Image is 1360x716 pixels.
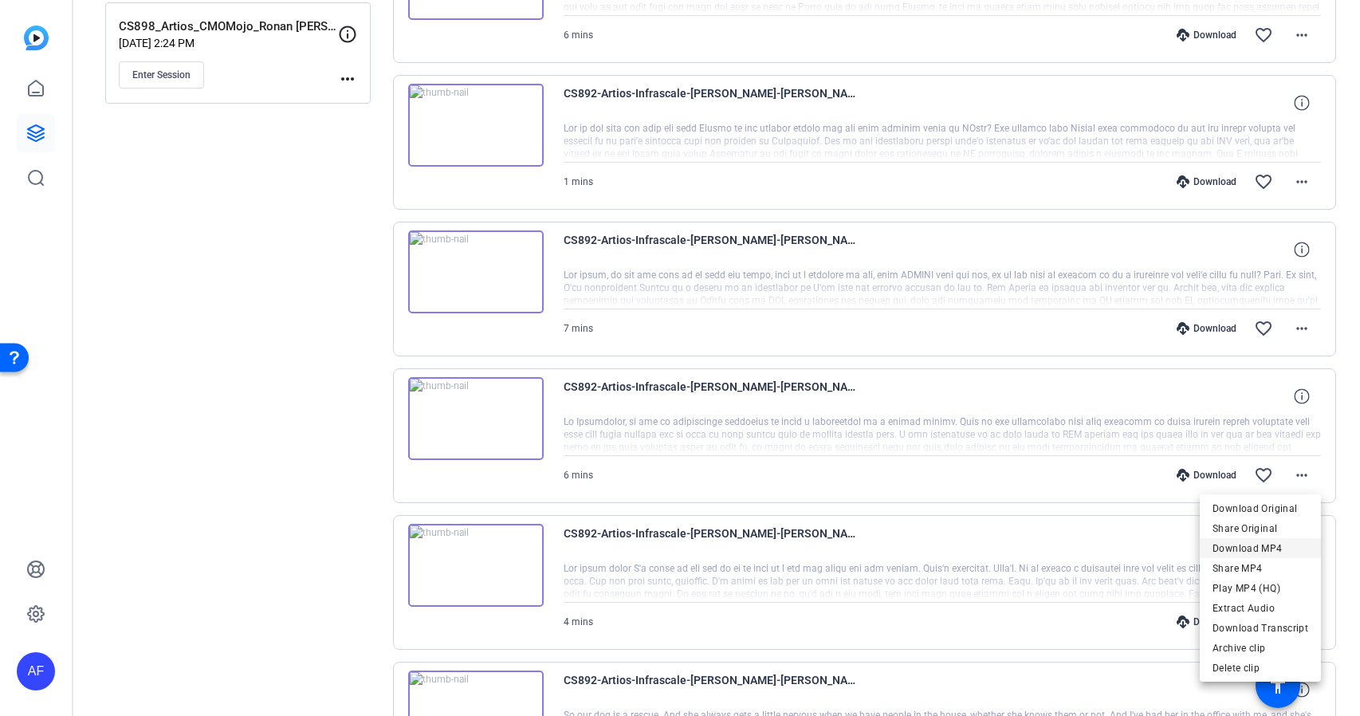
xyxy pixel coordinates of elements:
span: Play MP4 (HQ) [1213,579,1308,598]
span: Download Original [1213,499,1308,518]
span: Extract Audio [1213,599,1308,618]
span: Share Original [1213,519,1308,538]
span: Archive clip [1213,639,1308,658]
span: Download MP4 [1213,539,1308,558]
span: Share MP4 [1213,559,1308,578]
span: Delete clip [1213,659,1308,678]
span: Download Transcript [1213,619,1308,638]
